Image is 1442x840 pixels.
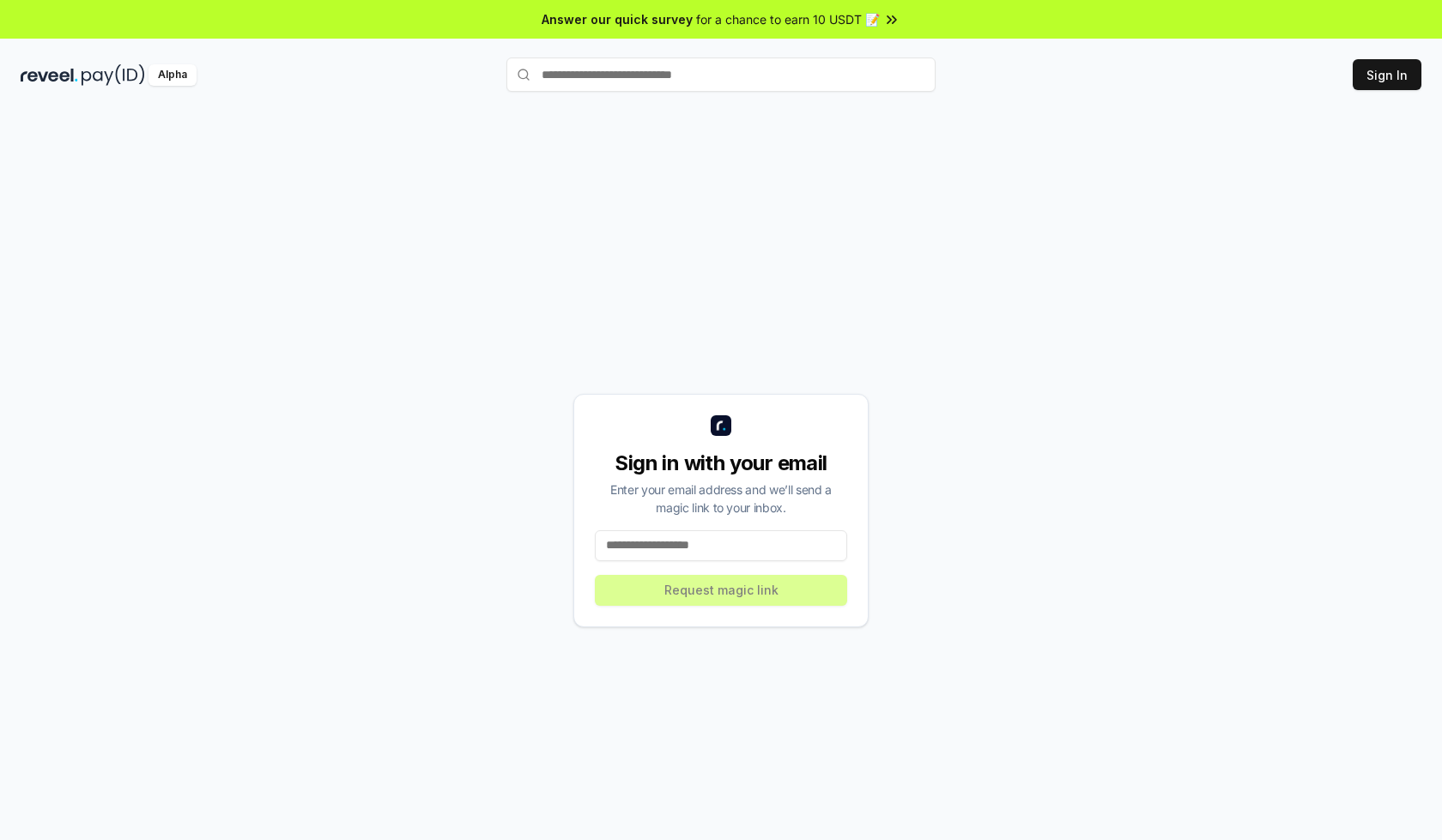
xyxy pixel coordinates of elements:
[82,64,145,86] img: pay_id
[595,480,847,517] div: Enter your email address and we’ll send a magic link to your inbox.
[711,415,731,436] img: logo_small
[1353,59,1421,90] button: Sign In
[148,64,197,86] div: Alpha
[595,450,847,477] div: Sign in with your email
[542,10,693,28] span: Answer our quick survey
[21,64,78,86] img: reveel_dark
[696,10,880,28] span: for a chance to earn 10 USDT 📝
